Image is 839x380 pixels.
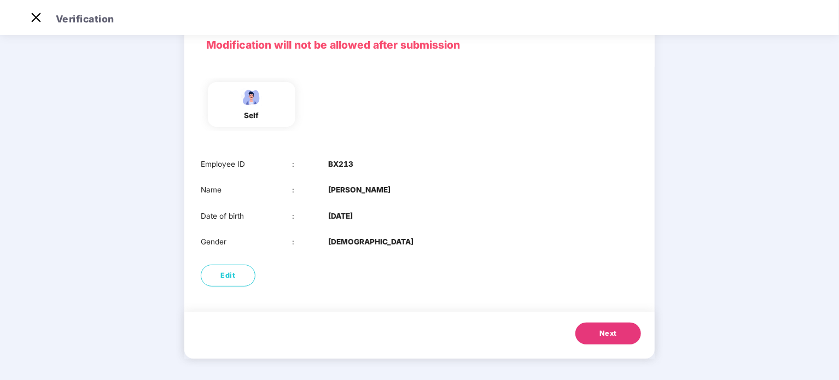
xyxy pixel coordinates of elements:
img: svg+xml;base64,PHN2ZyBpZD0iRW1wbG95ZWVfbWFsZSIgeG1sbnM9Imh0dHA6Ly93d3cudzMub3JnLzIwMDAvc3ZnIiB3aW... [238,87,265,107]
div: Date of birth [201,211,292,222]
div: : [292,159,329,170]
div: : [292,236,329,248]
div: Gender [201,236,292,248]
div: self [238,110,265,121]
p: Modification will not be allowed after submission [206,37,633,53]
span: Edit [221,270,236,281]
div: Name [201,184,292,196]
b: [DEMOGRAPHIC_DATA] [328,236,413,248]
b: [DATE] [328,211,353,222]
b: [PERSON_NAME] [328,184,391,196]
span: Next [599,328,617,339]
b: BX213 [328,159,353,170]
button: Edit [201,265,255,287]
div: Employee ID [201,159,292,170]
div: : [292,211,329,222]
button: Next [575,323,641,344]
div: : [292,184,329,196]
